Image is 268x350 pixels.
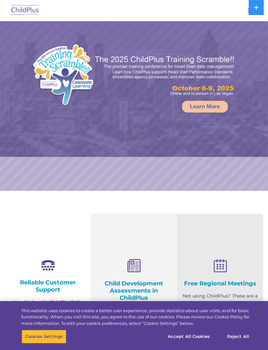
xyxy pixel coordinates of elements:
button: Reject All [218,330,259,343]
p: Not using ChildPlus? These are a great opportunity to network and learn from ChildPlus users. Fin... [182,292,258,333]
button: Cookies Settings [22,330,66,343]
button: Accept All Cookies [164,330,213,343]
h4: Free Regional Meetings [182,280,258,287]
h4: Reliable Customer Support [10,279,86,293]
button: Close [250,304,265,319]
a: Learn More [182,101,228,113]
div: This website uses cookies to create a better user experience, provide statistics about user visit... [21,308,249,327]
h4: Child Development Assessments in ChildPlus [96,280,172,301]
img: ChildPlus by Procare Solutions [10,3,41,18]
